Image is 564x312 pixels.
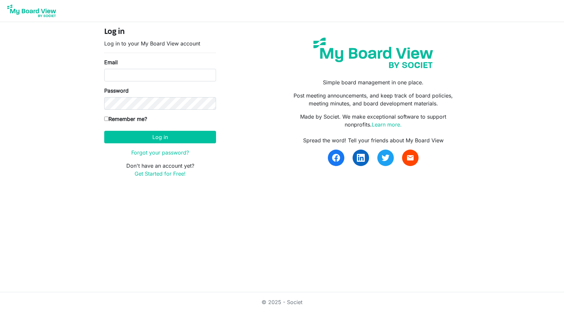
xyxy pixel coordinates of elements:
label: Password [104,87,129,95]
p: Made by Societ. We make exceptional software to support nonprofits. [287,113,460,128]
img: facebook.svg [332,154,340,162]
p: Simple board management in one place. [287,78,460,86]
a: Forgot your password? [131,149,189,156]
img: My Board View Logo [5,3,58,19]
a: email [402,150,419,166]
label: Remember me? [104,115,147,123]
input: Remember me? [104,117,109,121]
p: Post meeting announcements, and keep track of board policies, meeting minutes, and board developm... [287,92,460,107]
div: Spread the word! Tell your friends about My Board View [287,136,460,144]
button: Log in [104,131,216,143]
p: Log in to your My Board View account [104,40,216,47]
span: email [406,154,414,162]
a: Get Started for Free! [135,170,186,177]
h4: Log in [104,27,216,37]
img: twitter.svg [382,154,390,162]
label: Email [104,58,118,66]
img: linkedin.svg [357,154,365,162]
p: Don't have an account yet? [104,162,216,178]
a: © 2025 - Societ [262,299,302,305]
a: Learn more. [372,121,402,128]
img: my-board-view-societ.svg [308,33,438,73]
